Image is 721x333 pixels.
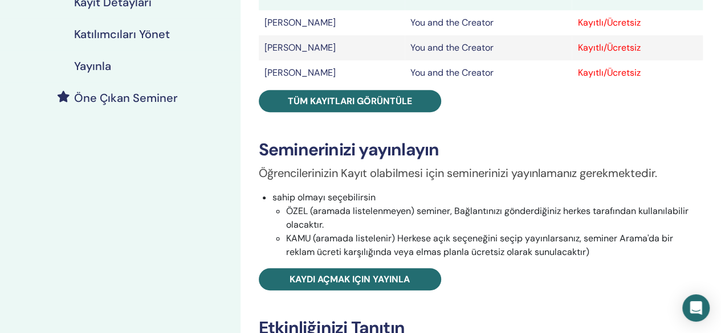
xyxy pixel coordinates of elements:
p: Öğrencilerinizin Kayıt olabilmesi için seminerinizi yayınlamanız gerekmektedir. [259,165,703,182]
div: Open Intercom Messenger [682,294,710,322]
div: Kayıtlı/Ücretsiz [577,66,697,80]
h3: Seminerinizi yayınlayın [259,139,703,160]
span: Tüm kayıtları görüntüle [288,95,412,107]
span: Kaydı açmak için yayınla [290,273,410,285]
h4: Öne Çıkan Seminer [74,91,178,105]
td: [PERSON_NAME] [259,35,405,60]
li: KAMU (aramada listelenir) Herkese açık seçeneğini seçip yayınlarsanız, seminer Arama'da bir rekla... [286,232,703,259]
td: You and the Creator [405,10,572,35]
a: Tüm kayıtları görüntüle [259,90,441,112]
td: [PERSON_NAME] [259,60,405,85]
h4: Katılımcıları Yönet [74,27,170,41]
td: You and the Creator [405,35,572,60]
td: You and the Creator [405,60,572,85]
td: [PERSON_NAME] [259,10,405,35]
div: Kayıtlı/Ücretsiz [577,16,697,30]
h4: Yayınla [74,59,111,73]
li: ÖZEL (aramada listelenmeyen) seminer, Bağlantınızı gönderdiğiniz herkes tarafından kullanılabilir... [286,204,703,232]
li: sahip olmayı seçebilirsin [272,191,703,259]
a: Kaydı açmak için yayınla [259,268,441,290]
div: Kayıtlı/Ücretsiz [577,41,697,55]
